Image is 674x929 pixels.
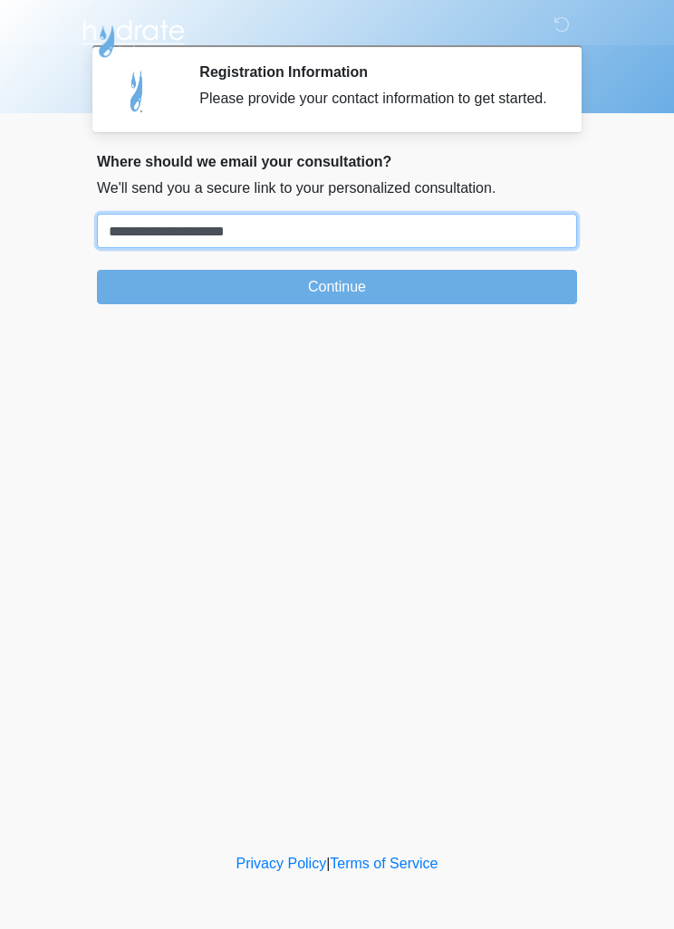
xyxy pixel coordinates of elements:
[236,856,327,871] a: Privacy Policy
[97,177,577,199] p: We'll send you a secure link to your personalized consultation.
[330,856,438,871] a: Terms of Service
[326,856,330,871] a: |
[111,63,165,118] img: Agent Avatar
[97,270,577,304] button: Continue
[97,153,577,170] h2: Where should we email your consultation?
[79,14,188,59] img: Hydrate IV Bar - Scottsdale Logo
[199,88,550,110] div: Please provide your contact information to get started.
